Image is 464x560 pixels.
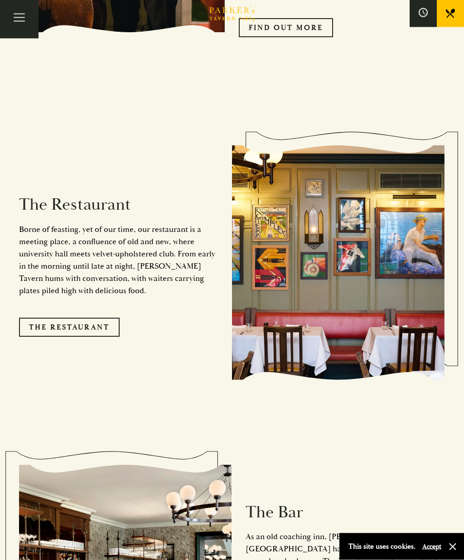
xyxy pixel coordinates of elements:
p: Borne of feasting, yet of our time, our restaurant is a meeting place, a confluence of old and ne... [19,224,218,297]
button: Accept [422,542,441,551]
h2: The Restaurant [19,195,218,216]
a: The Restaurant [19,318,120,337]
a: Find Out More [239,19,333,38]
button: Close and accept [448,542,457,551]
p: This site uses cookies. [348,540,416,553]
h2: The Bar [246,503,445,523]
